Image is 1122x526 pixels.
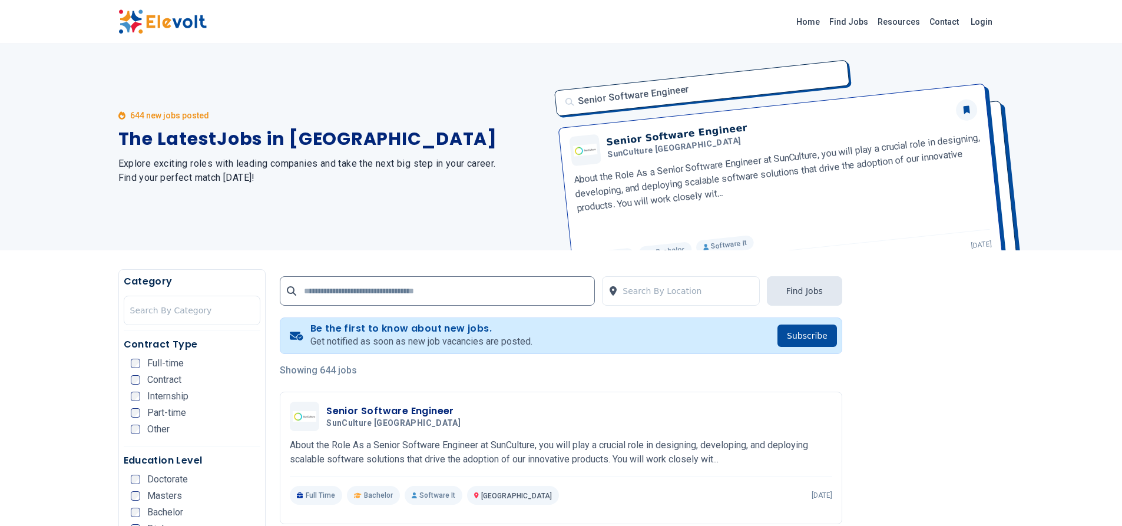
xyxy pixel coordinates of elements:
a: Contact [925,12,964,31]
input: Contract [131,375,140,385]
p: Showing 644 jobs [280,363,842,378]
h4: Be the first to know about new jobs. [310,323,532,335]
a: Find Jobs [825,12,873,31]
span: [GEOGRAPHIC_DATA] [481,492,552,500]
span: Masters [147,491,182,501]
p: 644 new jobs posted [130,110,209,121]
input: Bachelor [131,508,140,517]
input: Masters [131,491,140,501]
img: Elevolt [118,9,207,34]
h1: The Latest Jobs in [GEOGRAPHIC_DATA] [118,128,547,150]
h5: Contract Type [124,338,261,352]
h5: Category [124,274,261,289]
a: Home [792,12,825,31]
span: Part-time [147,408,186,418]
p: Get notified as soon as new job vacancies are posted. [310,335,532,349]
h2: Explore exciting roles with leading companies and take the next big step in your career. Find you... [118,157,547,185]
span: Full-time [147,359,184,368]
span: Contract [147,375,181,385]
h5: Education Level [124,454,261,468]
p: About the Role As a Senior Software Engineer at SunCulture, you will play a crucial role in desig... [290,438,832,467]
a: Resources [873,12,925,31]
img: SunCulture Kenya [293,411,316,422]
p: [DATE] [812,491,832,500]
p: Full Time [290,486,342,505]
span: Other [147,425,170,434]
span: Doctorate [147,475,188,484]
input: Doctorate [131,475,140,484]
input: Internship [131,392,140,401]
span: Bachelor [147,508,183,517]
a: SunCulture KenyaSenior Software EngineerSunCulture [GEOGRAPHIC_DATA]About the Role As a Senior So... [290,402,832,505]
span: Bachelor [364,491,393,500]
h3: Senior Software Engineer [326,404,465,418]
input: Part-time [131,408,140,418]
button: Subscribe [777,325,837,347]
a: Login [964,10,999,34]
input: Full-time [131,359,140,368]
span: Internship [147,392,188,401]
span: SunCulture [GEOGRAPHIC_DATA] [326,418,461,429]
input: Other [131,425,140,434]
button: Find Jobs [767,276,842,306]
p: Software It [405,486,462,505]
